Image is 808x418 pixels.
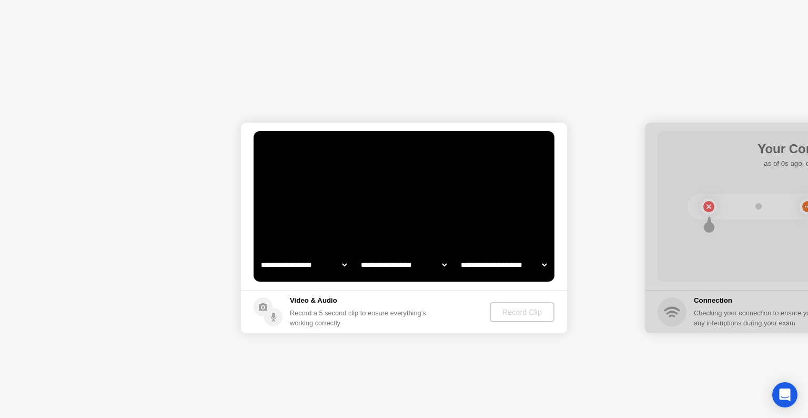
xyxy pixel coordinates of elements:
select: Available cameras [259,254,349,275]
h5: Video & Audio [290,295,430,306]
button: Record Clip [490,302,554,322]
div: Open Intercom Messenger [772,382,797,407]
div: Record Clip [494,308,550,316]
div: Record a 5 second clip to ensure everything’s working correctly [290,308,430,328]
select: Available microphones [459,254,549,275]
select: Available speakers [359,254,449,275]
